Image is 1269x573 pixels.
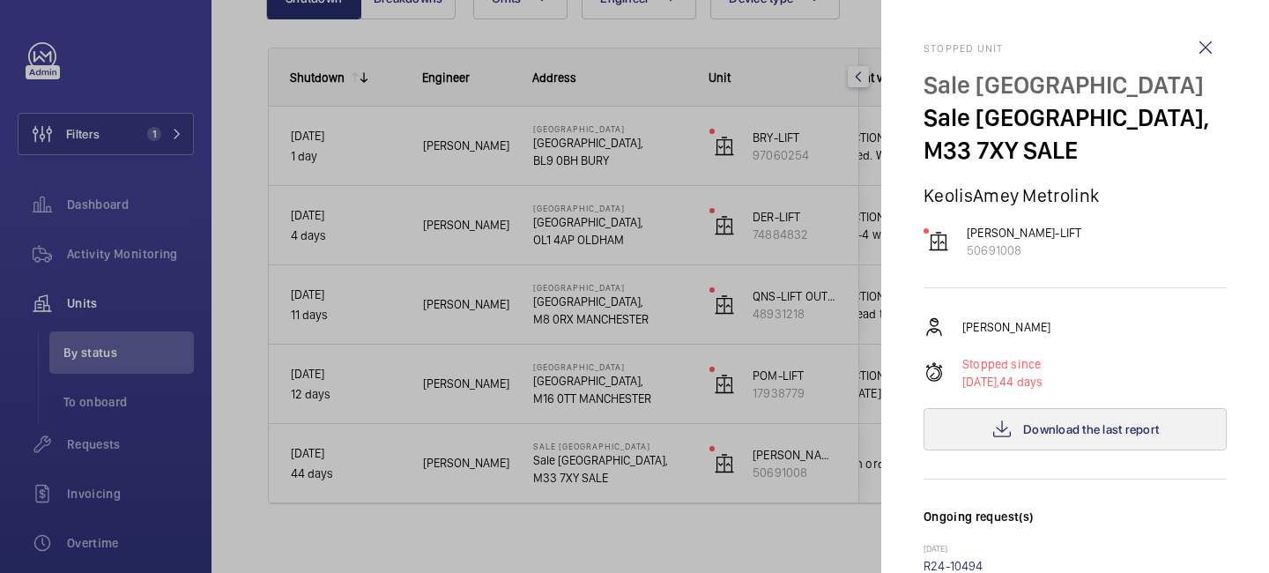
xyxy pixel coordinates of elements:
p: M33 7XY SALE [924,134,1227,167]
a: R24-10494 [924,559,983,573]
span: Download the last report [1023,422,1159,436]
p: Stopped since [962,355,1043,373]
p: KeolisAmey Metrolink [924,184,1227,206]
h3: Ongoing request(s) [924,508,1227,543]
p: 44 days [962,373,1043,391]
span: [DATE], [962,375,999,389]
button: Download the last report [924,408,1227,450]
p: Sale [GEOGRAPHIC_DATA] [924,69,1227,101]
h2: Stopped unit [924,42,1227,55]
p: [DATE] [924,543,1227,557]
p: Sale [GEOGRAPHIC_DATA], [924,101,1227,134]
p: [PERSON_NAME] [962,318,1050,336]
p: [PERSON_NAME]-LIFT [967,224,1081,242]
img: elevator.svg [928,231,949,252]
p: 50691008 [967,242,1081,259]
